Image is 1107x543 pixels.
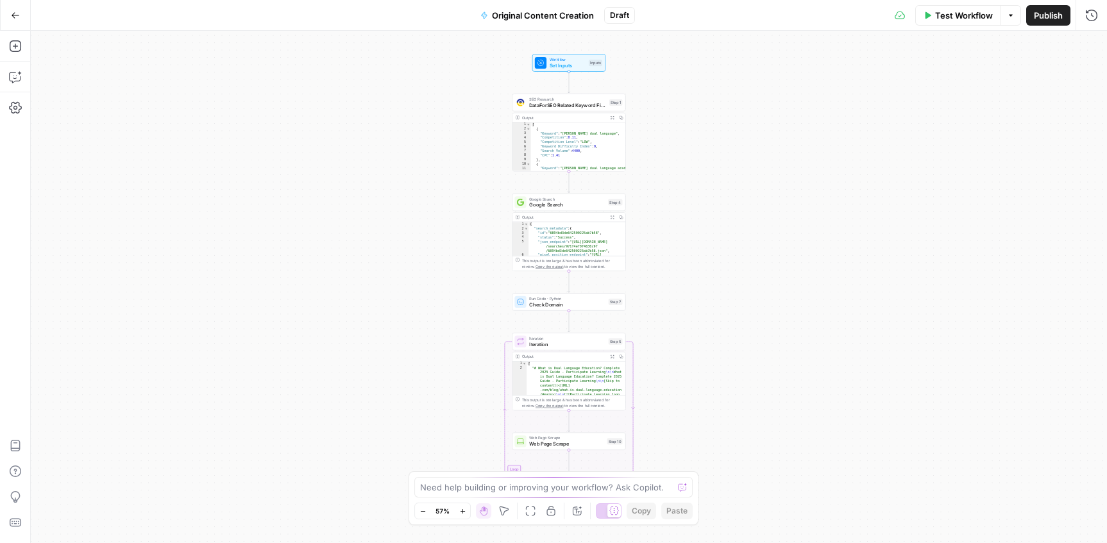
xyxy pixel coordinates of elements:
[512,153,531,158] div: 8
[529,435,604,441] span: Web Page Scrape
[550,56,586,62] span: Workflow
[512,362,527,366] div: 1
[522,214,605,220] div: Output
[512,135,531,140] div: 4
[608,199,622,205] div: Step 4
[527,162,530,166] span: Toggle code folding, rows 10 through 17
[527,122,530,127] span: Toggle code folding, rows 1 through 802
[524,226,528,231] span: Toggle code folding, rows 2 through 12
[568,171,570,192] g: Edge from step_1 to step_4
[512,226,528,231] div: 2
[512,54,625,71] div: WorkflowSet InputsInputs
[512,293,625,310] div: Run Code · PythonCheck DomainStep 7
[512,240,528,253] div: 5
[512,127,531,131] div: 2
[529,196,605,202] span: Google Search
[536,403,563,408] span: Copy the output
[529,440,604,447] span: Web Page Scrape
[522,362,526,366] span: Toggle code folding, rows 1 through 3
[632,505,651,517] span: Copy
[627,503,656,519] button: Copy
[529,301,605,308] span: Check Domain
[935,9,993,22] span: Test Workflow
[527,127,530,131] span: Toggle code folding, rows 2 through 9
[473,5,602,26] button: Original Content Creation
[568,311,570,332] g: Edge from step_7 to step_5
[517,99,524,106] img: se7yyxfvbxn2c3qgqs66gfh04cl6
[512,149,531,153] div: 7
[568,410,570,431] g: Edge from step_5 to step_10
[609,338,623,345] div: Step 5
[512,94,625,171] div: SEO ResearchDataForSEO Related Keyword FinderStep 1Output[ { "Keyword":"[PERSON_NAME] dual langua...
[568,271,570,292] g: Edge from step_4 to step_7
[607,438,622,444] div: Step 10
[492,9,594,22] span: Original Content Creation
[512,333,625,410] div: LoopIterationIterationStep 5Output[ "# What is Dual Language Education? Complete 2025 Guide - Par...
[568,72,570,93] g: Edge from start to step_1
[512,122,531,127] div: 1
[529,201,605,208] span: Google Search
[512,253,528,270] div: 6
[512,194,625,271] div: Google SearchGoogle SearchStep 4Output{ "search_metadata":{ "id":"6894bd3de642500225ab7b58", "sta...
[522,258,623,269] div: This output is too large & has been abbreviated for review. to view the full content.
[435,506,450,516] span: 57%
[522,354,605,360] div: Output
[610,10,629,21] span: Draft
[550,62,586,69] span: Set Inputs
[666,505,688,517] span: Paste
[512,144,531,149] div: 6
[512,131,531,135] div: 3
[512,235,528,240] div: 4
[915,5,1001,26] button: Test Workflow
[529,96,606,102] span: SEO Research
[589,60,602,66] div: Inputs
[524,222,528,226] span: Toggle code folding, rows 1 through 52
[512,231,528,235] div: 3
[609,299,623,305] div: Step 7
[512,433,625,450] div: Web Page ScrapeWeb Page ScrapeStep 10
[512,158,531,162] div: 9
[609,99,623,106] div: Step 1
[661,503,693,519] button: Paste
[536,264,563,269] span: Copy the output
[1026,5,1070,26] button: Publish
[529,335,605,341] span: Iteration
[522,397,623,408] div: This output is too large & has been abbreviated for review. to view the full content.
[1034,9,1063,22] span: Publish
[522,115,605,121] div: Output
[529,340,605,347] span: Iteration
[529,296,605,301] span: Run Code · Python
[512,222,528,226] div: 1
[512,162,531,166] div: 10
[529,101,606,108] span: DataForSEO Related Keyword Finder
[512,166,531,175] div: 11
[512,140,531,144] div: 5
